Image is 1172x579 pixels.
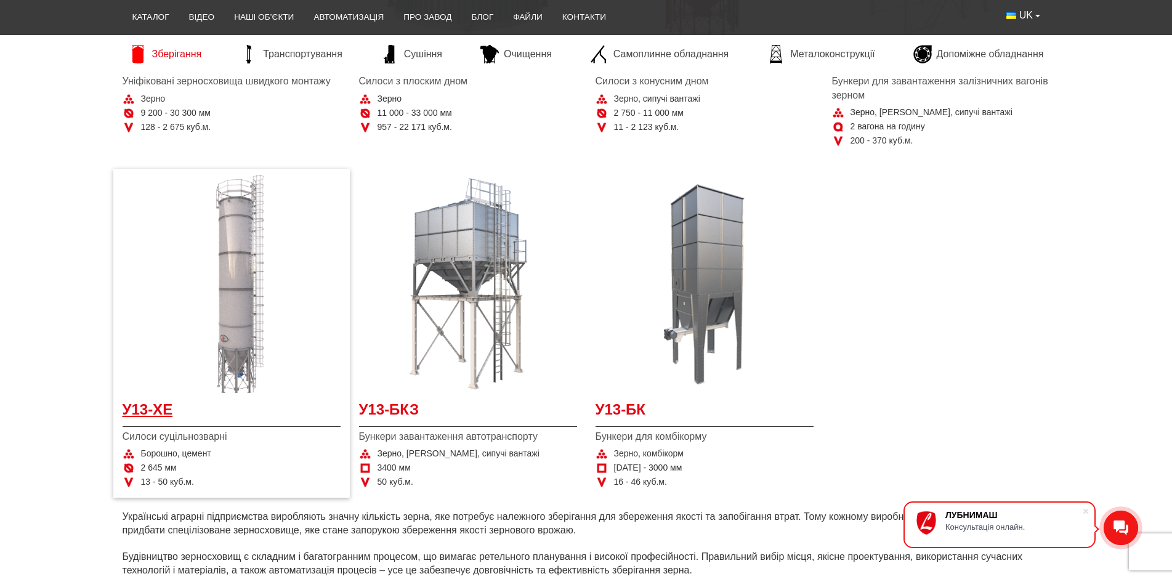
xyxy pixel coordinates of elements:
span: Допоміжне обладнання [937,47,1044,61]
p: Будівництво зерносховищ є складним і багатогранним процесом, що вимагає ретельного планування і в... [123,550,1050,578]
span: 3400 мм [378,462,411,474]
span: Сушіння [404,47,442,61]
span: Уніфіковані зерносховища швидкого монтажу [123,75,341,88]
span: 50 куб.м. [378,476,413,488]
a: У13-ХЕ [123,399,341,427]
a: Очищення [474,45,558,63]
button: UK [996,4,1049,27]
a: Каталог [123,4,179,31]
a: Зберігання [123,45,208,63]
span: Транспортування [263,47,342,61]
span: Силоси суцільнозварні [123,430,341,443]
span: 200 - 370 куб.м. [851,135,913,147]
a: Металоконструкції [761,45,881,63]
span: Зерно, [PERSON_NAME], сипучі вантажі [378,448,540,460]
span: Бункери для комбікорму [596,430,814,443]
span: Зерно, комбікорм [614,448,684,460]
a: Наші об’єкти [224,4,304,31]
span: [DATE] - 3000 мм [614,462,682,474]
span: Зерно, сипучі вантажі [614,93,700,105]
a: Контакти [552,4,616,31]
span: 9 200 - 30 300 мм [141,107,211,119]
span: 2 вагона на годину [851,121,925,133]
img: Українська [1006,12,1016,19]
span: 128 - 2 675 куб.м. [141,121,211,134]
a: Про завод [394,4,461,31]
span: Зберігання [152,47,202,61]
a: Транспортування [233,45,349,63]
span: 16 - 46 куб.м. [614,476,667,488]
a: Блог [461,4,503,31]
span: Самоплинне обладнання [613,47,729,61]
span: 2 645 мм [141,462,177,474]
span: Бункери завантаження автотранспорту [359,430,577,443]
a: Відео [179,4,225,31]
a: Допоміжне обладнання [907,45,1050,63]
div: ЛУБНИМАШ [945,510,1082,520]
span: Зерно [141,93,166,105]
span: Силоси з конусним дном [596,75,814,88]
a: Сушіння [374,45,448,63]
div: Консультація онлайн. [945,522,1082,532]
a: Файли [503,4,552,31]
p: Українські аграрні підприємства виробляють значну кількість зерна, яке потребує належного зберіга... [123,510,1050,538]
span: UK [1019,9,1033,22]
span: Силоси з плоским дном [359,75,577,88]
span: Очищення [504,47,552,61]
span: 13 - 50 куб.м. [141,476,194,488]
span: 11 000 - 33 000 мм [378,107,452,119]
span: Зерно, [PERSON_NAME], сипучі вантажі [851,107,1012,119]
span: 11 - 2 123 куб.м. [614,121,679,134]
span: Металоконструкції [790,47,875,61]
span: 2 750 - 11 000 мм [614,107,684,119]
a: У13-БКЗ [359,399,577,427]
a: У13-БК [596,399,814,427]
span: Бункери для завантаження залізничних вагонів зерном [832,75,1050,102]
span: 957 - 22 171 куб.м. [378,121,452,134]
a: Самоплинне обладнання [584,45,735,63]
a: Автоматизація [304,4,394,31]
span: Борошно, цемент [141,448,211,460]
span: Зерно [378,93,402,105]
